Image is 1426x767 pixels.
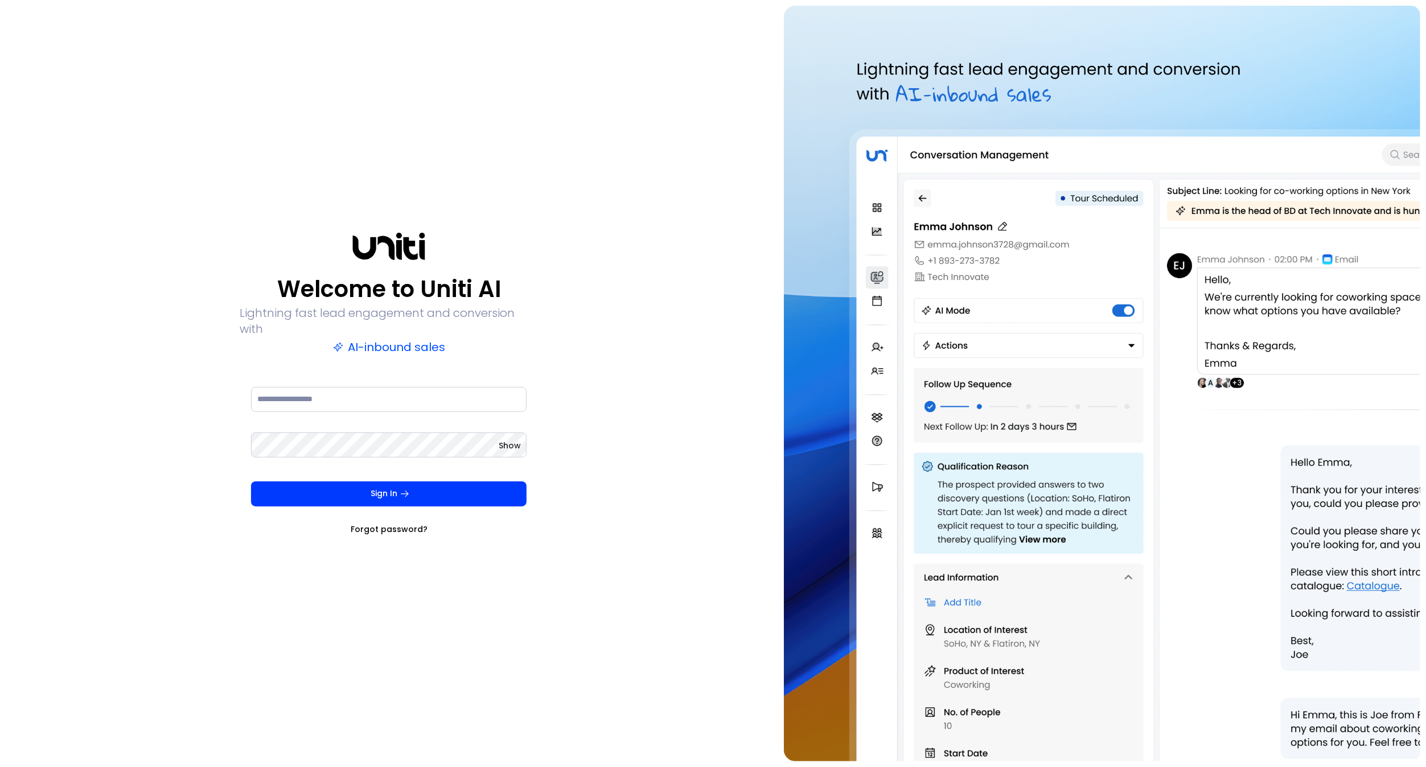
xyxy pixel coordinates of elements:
[784,6,1420,761] img: auth-hero.png
[333,339,445,355] p: AI-inbound sales
[499,440,521,451] button: Show
[251,481,527,506] button: Sign In
[240,305,538,337] p: Lightning fast lead engagement and conversion with
[351,523,428,535] a: Forgot password?
[277,275,501,303] p: Welcome to Uniti AI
